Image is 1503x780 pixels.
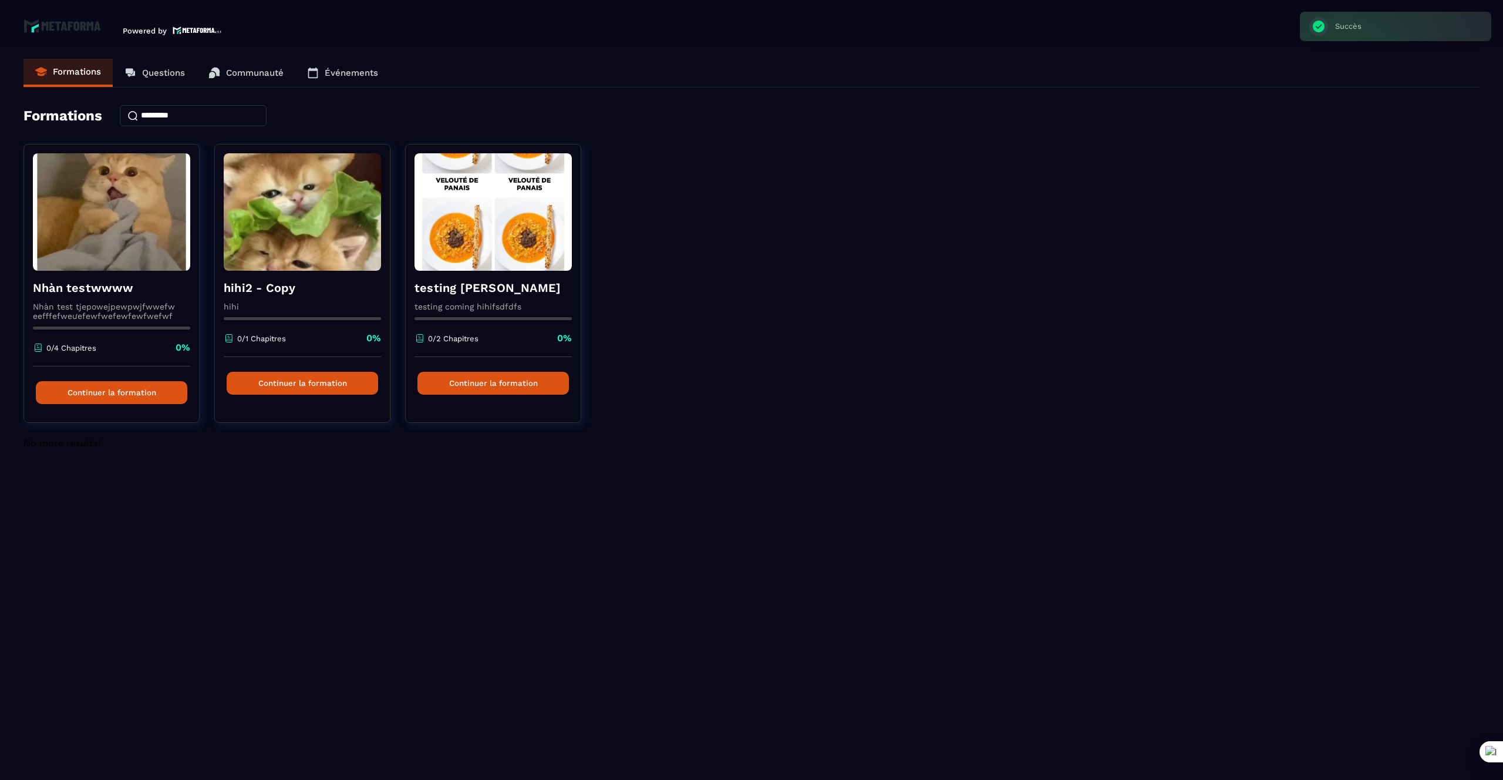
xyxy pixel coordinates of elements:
p: Powered by [123,26,167,35]
button: Continuer la formation [417,372,569,395]
a: Formations [23,59,113,87]
p: 0/4 Chapitres [46,344,96,352]
h4: testing [PERSON_NAME] [414,280,572,296]
a: formation-backgroundtesting [PERSON_NAME]testing coming hihifsdfdfs0/2 Chapitres0%Continuer la fo... [405,144,596,438]
a: Événements [295,59,390,87]
p: 0% [176,341,190,354]
button: Continuer la formation [36,381,187,404]
a: Communauté [197,59,295,87]
h4: hihi2 - Copy [224,280,381,296]
p: testing coming hihifsdfdfs [414,302,572,311]
p: Formations [53,66,101,77]
p: Nhàn test tjepowejpewpwjfwwefw eefffefweưefewfwefewfewfwefwf [33,302,190,321]
p: 0/2 Chapitres [428,334,478,343]
p: 0% [366,332,381,345]
p: Communauté [226,68,284,78]
img: logo-branding [23,16,114,35]
span: No more results! [23,438,100,449]
p: 0/1 Chapitres [237,334,286,343]
h4: Nhàn testwwww [33,280,190,296]
img: formation-background [33,153,190,271]
button: Continuer la formation [227,372,378,395]
img: formation-background [224,153,381,271]
img: logo [173,25,222,35]
p: 0% [557,332,572,345]
p: hihi [224,302,381,311]
a: formation-backgroundNhàn testwwwwNhàn test tjepowejpewpwjfwwefw eefffefweưefewfwefewfewfwefwf0/4 ... [23,144,214,438]
p: Événements [325,68,378,78]
img: formation-background [414,153,572,271]
a: formation-backgroundhihi2 - Copyhihi0/1 Chapitres0%Continuer la formation [214,144,405,438]
p: Questions [142,68,185,78]
h4: Formations [23,107,102,124]
a: Questions [113,59,197,87]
